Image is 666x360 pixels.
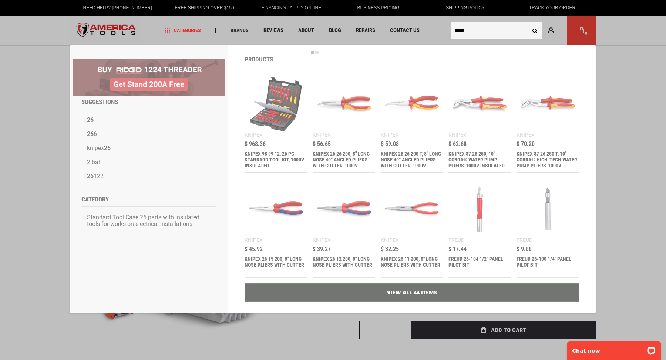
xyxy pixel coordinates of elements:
iframe: LiveChat chat widget [562,337,666,360]
span: Categories [165,28,201,33]
a: Categories [162,26,204,36]
span: Brands [231,28,249,33]
a: Brands [227,26,252,36]
button: Search [528,23,542,37]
